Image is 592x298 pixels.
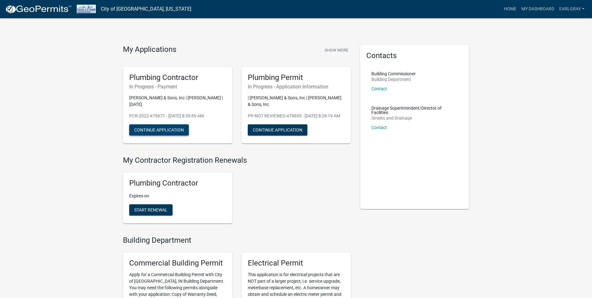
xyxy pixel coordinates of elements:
button: Continue Application [248,124,307,136]
a: Contact [371,125,387,130]
h6: In Progress - Application Information [248,84,345,90]
p: Drainage Superintendent/Director of Facilities [371,106,458,115]
wm-registration-list-section: My Contractor Registration Renewals [123,156,351,228]
button: Continue Application [129,124,189,136]
p: Expires on [129,193,226,199]
button: Show More [322,45,351,55]
p: PCR-2022-479671 - [DATE] 8:39:59 AM [129,113,226,119]
a: Contact [371,86,387,91]
h4: My Applications [123,45,176,54]
a: My Dashboard [519,3,557,15]
p: [PERSON_NAME] & Sons, Inc | [PERSON_NAME] | [DATE] [129,95,226,108]
h4: My Contractor Registration Renewals [123,156,351,165]
h4: Building Department [123,236,351,245]
span: Start Renewal [134,207,168,212]
p: Building Department [371,77,416,82]
h6: In Progress - Payment [129,84,226,90]
h5: Electrical Permit [248,259,345,268]
button: Start Renewal [129,204,173,216]
p: PP-NOT REVIEWED-479655 - [DATE] 8:29:19 AM [248,113,345,119]
h5: Plumbing Contractor [129,73,226,82]
p: | [PERSON_NAME] & Sons, Inc | [PERSON_NAME] & Sons, Inc [248,95,345,108]
img: City of Charlestown, Indiana [77,5,96,13]
h5: Commercial Building Permit [129,259,226,268]
p: Streets and Drainage [371,116,458,120]
p: Building Commissioner [371,72,416,76]
a: earlgray [557,3,587,15]
h5: Plumbing Permit [248,73,345,82]
a: City of [GEOGRAPHIC_DATA], [US_STATE] [101,4,191,14]
h5: Contacts [366,51,463,60]
a: Home [501,3,519,15]
h5: Plumbing Contractor [129,179,226,188]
